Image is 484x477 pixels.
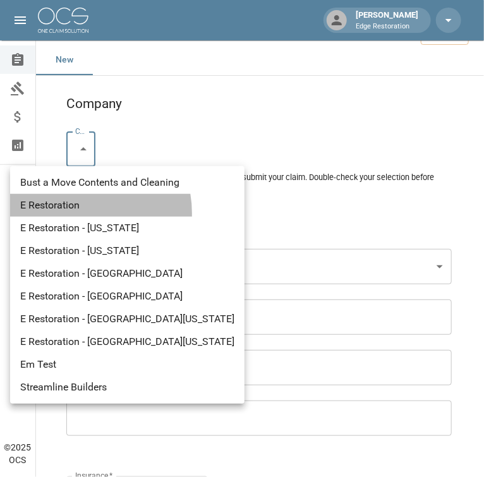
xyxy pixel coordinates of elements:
li: Streamline Builders [10,376,245,399]
li: E Restoration - [GEOGRAPHIC_DATA][US_STATE] [10,330,245,353]
li: E Restoration [10,194,245,217]
li: E Restoration - [GEOGRAPHIC_DATA][US_STATE] [10,308,245,330]
li: E Restoration - [US_STATE] [10,239,245,262]
li: E Restoration - [US_STATE] [10,217,245,239]
li: E Restoration - [GEOGRAPHIC_DATA] [10,285,245,308]
li: E Restoration - [GEOGRAPHIC_DATA] [10,262,245,285]
li: Bust a Move Contents and Cleaning [10,171,245,194]
li: Em Test [10,353,245,376]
